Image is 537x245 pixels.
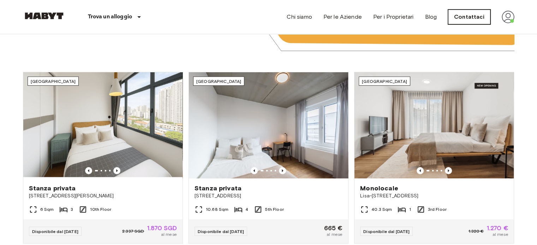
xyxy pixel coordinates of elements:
[354,72,514,244] a: Marketing picture of unit DE-01-491-304-001Previous imagePrevious image[GEOGRAPHIC_DATA]Monolocal...
[29,184,76,192] span: Stanza privata
[147,225,177,231] span: 1.870 SGD
[195,192,342,200] span: [STREET_ADDRESS]
[371,206,392,213] span: 40.3 Sqm
[195,184,241,192] span: Stanza privata
[85,167,92,174] button: Previous image
[487,225,508,231] span: 1.270 €
[362,79,407,84] span: [GEOGRAPHIC_DATA]
[31,79,76,84] span: [GEOGRAPHIC_DATA]
[287,13,312,21] a: Chi siamo
[245,206,248,213] span: 4
[363,229,410,234] span: Disponibile dal [DATE]
[448,10,490,24] a: Contattaci
[90,206,111,213] span: 10th Floor
[23,12,65,19] img: Habyt
[327,231,342,238] span: al mese
[373,13,414,21] a: Per i Proprietari
[71,206,73,213] span: 3
[265,206,284,213] span: 5th Floor
[354,72,514,178] img: Marketing picture of unit DE-01-491-304-001
[32,229,78,234] span: Disponibile dal [DATE]
[23,72,183,244] a: Marketing picture of unit SG-01-116-001-02Previous imagePrevious image[GEOGRAPHIC_DATA]Stanza pri...
[40,206,54,213] span: 6 Sqm
[502,11,514,23] img: avatar
[189,72,348,178] img: Marketing picture of unit DE-04-037-026-03Q
[425,13,437,21] a: Blog
[206,206,228,213] span: 10.68 Sqm
[323,13,362,21] a: Per le Aziende
[468,228,484,234] span: 1.320 €
[409,206,411,213] span: 1
[161,231,177,238] span: al mese
[196,79,241,84] span: [GEOGRAPHIC_DATA]
[122,228,144,234] span: 2.337 SGD
[324,225,342,231] span: 665 €
[198,229,244,234] span: Disponibile dal [DATE]
[492,231,508,238] span: al mese
[279,167,286,174] button: Previous image
[428,206,447,213] span: 3rd Floor
[189,72,348,244] a: Marketing picture of unit DE-04-037-026-03QPrevious imagePrevious image[GEOGRAPHIC_DATA]Stanza pr...
[360,184,398,192] span: Monolocale
[360,192,508,200] span: Lisa-[STREET_ADDRESS]
[23,72,183,178] img: Marketing picture of unit SG-01-116-001-02
[88,13,132,21] p: Trova un alloggio
[29,192,177,200] span: [STREET_ADDRESS][PERSON_NAME]
[251,167,258,174] button: Previous image
[113,167,120,174] button: Previous image
[417,167,424,174] button: Previous image
[445,167,452,174] button: Previous image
